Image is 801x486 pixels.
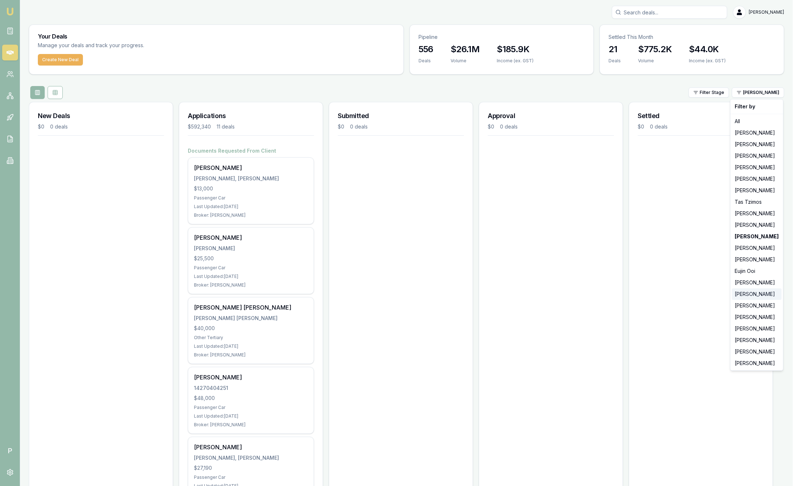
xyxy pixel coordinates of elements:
div: [PERSON_NAME] [732,162,782,173]
div: [PERSON_NAME] [732,311,782,323]
div: [PERSON_NAME] [732,127,782,139]
div: [PERSON_NAME] [732,254,782,265]
div: [PERSON_NAME] [732,219,782,231]
div: [PERSON_NAME] [732,346,782,357]
div: Tas Tzimos [732,196,782,208]
div: [PERSON_NAME] [732,185,782,196]
div: Filter by [732,101,782,112]
div: [PERSON_NAME] [732,357,782,369]
strong: [PERSON_NAME] [735,233,779,240]
div: [PERSON_NAME] [732,173,782,185]
div: [PERSON_NAME] [732,300,782,311]
div: [PERSON_NAME] [732,288,782,300]
div: [PERSON_NAME] [732,208,782,219]
div: [PERSON_NAME] [732,242,782,254]
div: All [732,116,782,127]
div: [PERSON_NAME] [732,139,782,150]
div: Eujin Ooi [732,265,782,277]
div: [PERSON_NAME] [732,334,782,346]
div: [PERSON_NAME] [732,323,782,334]
div: [PERSON_NAME] [732,150,782,162]
div: [PERSON_NAME] [732,277,782,288]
